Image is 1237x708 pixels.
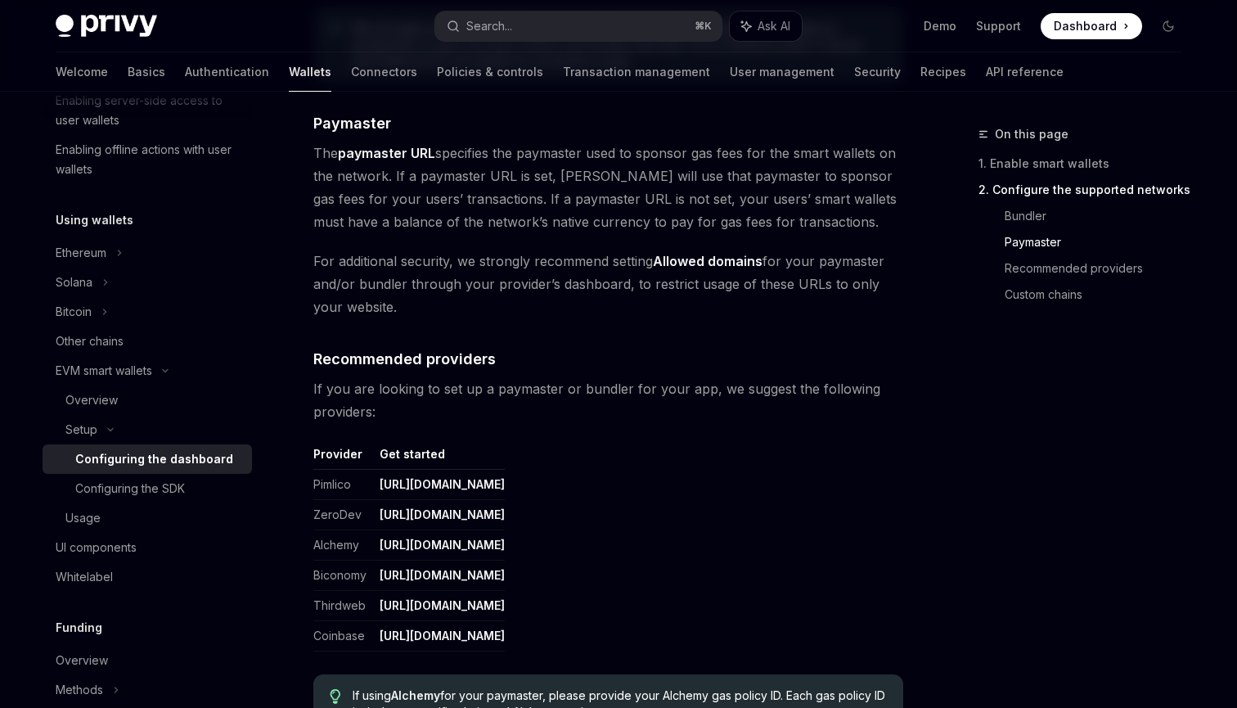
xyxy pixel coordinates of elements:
[313,377,903,423] span: If you are looking to set up a paymaster or bundler for your app, we suggest the following provid...
[730,52,834,92] a: User management
[65,390,118,410] div: Overview
[466,16,512,36] div: Search...
[43,327,252,356] a: Other chains
[854,52,901,92] a: Security
[128,52,165,92] a: Basics
[313,500,373,530] td: ZeroDev
[986,52,1064,92] a: API reference
[56,680,103,700] div: Methods
[75,449,233,469] div: Configuring the dashboard
[43,444,252,474] a: Configuring the dashboard
[1041,13,1142,39] a: Dashboard
[56,140,242,179] div: Enabling offline actions with user wallets
[313,348,496,370] span: Recommended providers
[563,52,710,92] a: Transaction management
[758,18,790,34] span: Ask AI
[1005,203,1194,229] a: Bundler
[380,629,505,643] a: [URL][DOMAIN_NAME]
[380,598,505,613] a: [URL][DOMAIN_NAME]
[56,302,92,322] div: Bitcoin
[65,420,97,440] div: Setup
[65,508,101,528] div: Usage
[380,507,505,522] a: [URL][DOMAIN_NAME]
[978,151,1194,177] a: 1. Enable smart wallets
[380,538,505,552] a: [URL][DOMAIN_NAME]
[43,386,252,415] a: Overview
[185,52,269,92] a: Authentication
[330,689,341,704] svg: Tip
[313,112,391,134] span: Paymaster
[373,446,505,470] th: Get started
[43,135,252,184] a: Enabling offline actions with user wallets
[56,331,124,351] div: Other chains
[976,18,1021,34] a: Support
[313,530,373,561] td: Alchemy
[338,145,435,161] strong: paymaster URL
[43,474,252,503] a: Configuring the SDK
[391,688,440,702] strong: Alchemy
[43,562,252,592] a: Whitelabel
[56,651,108,670] div: Overview
[313,470,373,500] td: Pimlico
[56,273,92,292] div: Solana
[43,503,252,533] a: Usage
[56,243,106,263] div: Ethereum
[313,561,373,591] td: Biconomy
[56,15,157,38] img: dark logo
[435,11,722,41] button: Search...⌘K
[1005,229,1194,255] a: Paymaster
[313,250,903,318] span: For additional security, we strongly recommend setting for your paymaster and/or bundler through ...
[1005,255,1194,282] a: Recommended providers
[75,479,185,498] div: Configuring the SDK
[289,52,331,92] a: Wallets
[380,568,505,583] a: [URL][DOMAIN_NAME]
[695,20,712,33] span: ⌘ K
[1005,282,1194,308] a: Custom chains
[56,618,102,638] h5: Funding
[924,18,956,34] a: Demo
[43,533,252,562] a: UI components
[920,52,966,92] a: Recipes
[43,646,252,675] a: Overview
[56,210,133,230] h5: Using wallets
[730,11,802,41] button: Ask AI
[56,52,108,92] a: Welcome
[653,253,762,269] strong: Allowed domains
[351,52,417,92] a: Connectors
[56,567,113,587] div: Whitelabel
[380,477,505,492] a: [URL][DOMAIN_NAME]
[995,124,1068,144] span: On this page
[56,361,152,381] div: EVM smart wallets
[1155,13,1181,39] button: Toggle dark mode
[313,446,373,470] th: Provider
[1054,18,1117,34] span: Dashboard
[313,142,903,233] span: The specifies the paymaster used to sponsor gas fees for the smart wallets on the network. If a p...
[978,177,1194,203] a: 2. Configure the supported networks
[437,52,543,92] a: Policies & controls
[56,538,137,557] div: UI components
[313,621,373,652] td: Coinbase
[313,591,373,621] td: Thirdweb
